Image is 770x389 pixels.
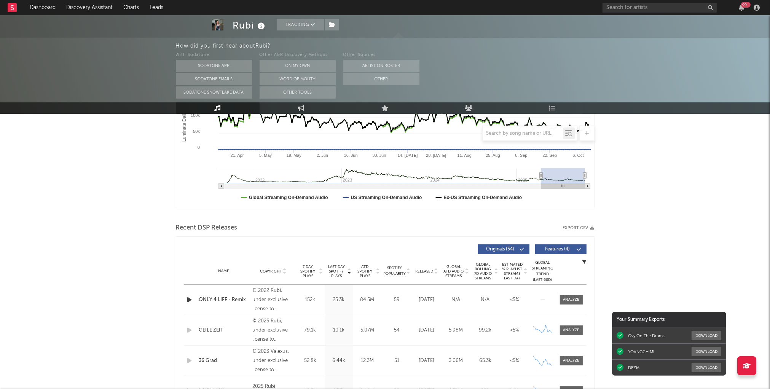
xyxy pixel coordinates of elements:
[628,349,654,354] div: YOVNGCHIMI
[443,195,522,200] text: Ex-US Streaming On-Demand Audio
[181,93,187,142] text: Luminate Daily Streams
[443,327,469,334] div: 5.98M
[535,244,587,254] button: Features(4)
[628,333,665,338] div: Ovy On The Drums
[692,363,721,372] button: Download
[473,296,498,304] div: N/A
[176,73,252,85] button: Sodatone Emails
[443,296,469,304] div: N/A
[176,223,238,233] span: Recent DSP Releases
[563,226,595,230] button: Export CSV
[327,357,351,365] div: 6.44k
[355,296,380,304] div: 84.5M
[260,73,336,85] button: Word Of Mouth
[343,73,419,85] button: Other
[327,265,347,278] span: Last Day Spotify Plays
[473,357,498,365] div: 65.3k
[473,327,498,334] div: 99.2k
[317,153,328,158] text: 2. Jun
[260,86,336,99] button: Other Tools
[502,262,523,281] span: Estimated % Playlist Streams Last Day
[443,357,469,365] div: 3.06M
[343,51,419,60] div: Other Sources
[483,131,563,137] input: Search by song name or URL
[603,3,717,13] input: Search for artists
[351,195,422,200] text: US Streaming On-Demand Audio
[199,296,249,304] a: ONLY 4 LIFE - Remix
[277,19,324,30] button: Tracking
[692,331,721,340] button: Download
[384,357,410,365] div: 51
[414,327,440,334] div: [DATE]
[473,262,494,281] span: Global Rolling 7D Audio Streams
[344,153,357,158] text: 16. Jun
[260,269,282,274] span: Copyright
[298,357,323,365] div: 52.8k
[259,153,272,158] text: 5. May
[478,244,529,254] button: Originals(34)
[384,327,410,334] div: 54
[502,357,528,365] div: <5%
[176,51,252,60] div: With Sodatone
[176,60,252,72] button: Sodatone App
[260,51,336,60] div: Other A&R Discovery Methods
[343,60,419,72] button: Artist on Roster
[197,145,199,150] text: 0
[741,2,751,8] div: 99 +
[540,247,575,252] span: Features ( 4 )
[191,113,200,118] text: 100k
[355,265,375,278] span: ATD Spotify Plays
[298,265,318,278] span: 7 Day Spotify Plays
[286,153,301,158] text: 19. May
[414,296,440,304] div: [DATE]
[252,286,294,314] div: © 2022 Rubi, under exclusive license to Universal Music GmbH
[383,265,406,277] span: Spotify Popularity
[531,260,554,283] div: Global Streaming Trend (Last 60D)
[233,19,267,32] div: Rubi
[372,153,386,158] text: 30. Jun
[502,296,528,304] div: <5%
[230,153,244,158] text: 21. Apr
[628,365,639,370] div: DFZM
[355,327,380,334] div: 5.07M
[426,153,446,158] text: 28. [DATE]
[515,153,527,158] text: 8. Sep
[612,312,726,328] div: Your Summary Exports
[692,347,721,356] button: Download
[199,327,249,334] a: GEILE ZEIT
[384,296,410,304] div: 59
[542,153,557,158] text: 22. Sep
[199,268,249,274] div: Name
[443,265,464,278] span: Global ATD Audio Streams
[298,296,323,304] div: 152k
[502,327,528,334] div: <5%
[486,153,500,158] text: 25. Aug
[355,357,380,365] div: 12.3M
[414,357,440,365] div: [DATE]
[572,153,583,158] text: 6. Oct
[298,327,323,334] div: 79.1k
[483,247,518,252] span: Originals ( 34 )
[249,195,328,200] text: Global Streaming On-Demand Audio
[260,60,336,72] button: On My Own
[176,86,252,99] button: Sodatone Snowflake Data
[327,327,351,334] div: 10.1k
[327,296,351,304] div: 25.3k
[252,317,294,344] div: © 2025 Rubi, under exclusive license to Universal Music GmbH
[457,153,471,158] text: 11. Aug
[739,5,744,11] button: 99+
[199,357,249,365] a: 36 Grad
[252,347,294,375] div: © 2023 Valexus, under exclusive license to Universal Music GmbH
[416,269,434,274] span: Released
[397,153,418,158] text: 14. [DATE]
